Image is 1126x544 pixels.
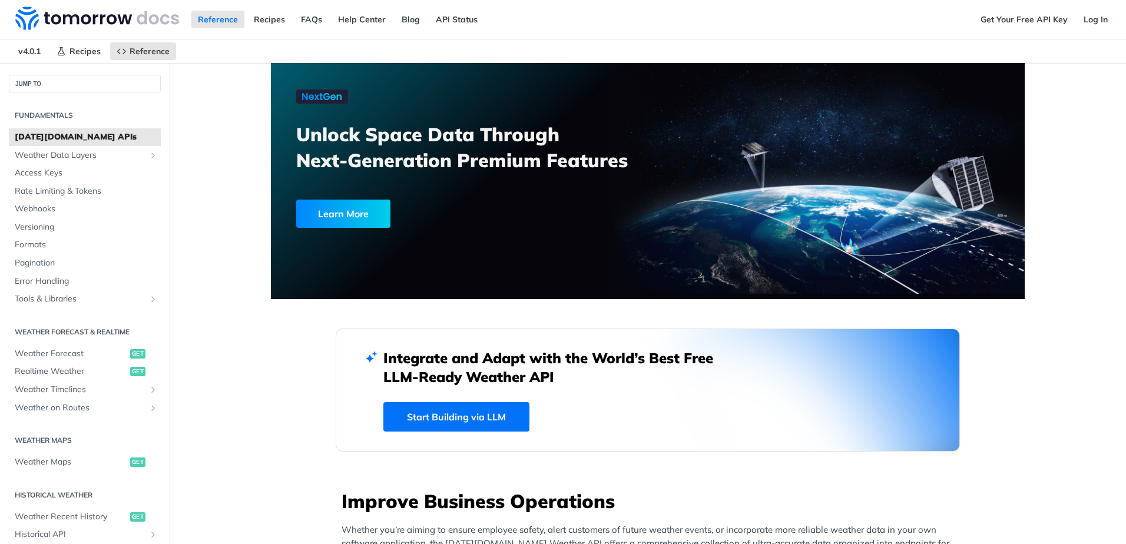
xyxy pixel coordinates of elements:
a: Versioning [9,218,161,236]
a: Tools & LibrariesShow subpages for Tools & Libraries [9,290,161,308]
a: Help Center [332,11,392,28]
a: Log In [1077,11,1114,28]
span: Weather Data Layers [15,150,145,161]
img: Tomorrow.io Weather API Docs [15,6,179,30]
a: Weather Forecastget [9,345,161,363]
a: Weather on RoutesShow subpages for Weather on Routes [9,399,161,417]
a: API Status [429,11,484,28]
a: Reference [110,42,176,60]
a: Weather Data LayersShow subpages for Weather Data Layers [9,147,161,164]
a: Recipes [50,42,107,60]
span: Weather Recent History [15,511,127,523]
a: Access Keys [9,164,161,182]
h3: Unlock Space Data Through Next-Generation Premium Features [296,121,661,173]
h2: Fundamentals [9,110,161,121]
a: [DATE][DOMAIN_NAME] APIs [9,128,161,146]
span: get [130,457,145,467]
span: [DATE][DOMAIN_NAME] APIs [15,131,158,143]
a: FAQs [294,11,329,28]
h2: Weather Maps [9,435,161,446]
a: Rate Limiting & Tokens [9,183,161,200]
a: Recipes [247,11,292,28]
span: Tools & Libraries [15,293,145,305]
h2: Integrate and Adapt with the World’s Best Free LLM-Ready Weather API [383,349,731,386]
span: Weather on Routes [15,402,145,414]
span: Weather Timelines [15,384,145,396]
a: Get Your Free API Key [974,11,1074,28]
a: Weather Mapsget [9,453,161,471]
span: Webhooks [15,203,158,215]
span: Access Keys [15,167,158,179]
a: Formats [9,236,161,254]
span: Versioning [15,221,158,233]
span: Rate Limiting & Tokens [15,185,158,197]
a: Historical APIShow subpages for Historical API [9,526,161,543]
a: Weather Recent Historyget [9,508,161,526]
h2: Weather Forecast & realtime [9,327,161,337]
a: Webhooks [9,200,161,218]
span: get [130,512,145,522]
span: get [130,349,145,359]
span: Weather Maps [15,456,127,468]
span: Historical API [15,529,145,540]
span: Pagination [15,257,158,269]
a: Blog [395,11,426,28]
button: JUMP TO [9,75,161,92]
button: Show subpages for Historical API [148,530,158,539]
div: Learn More [296,200,390,228]
a: Error Handling [9,273,161,290]
span: Formats [15,239,158,251]
h3: Improve Business Operations [342,488,960,514]
button: Show subpages for Weather on Routes [148,403,158,413]
span: Reference [130,46,170,57]
span: Recipes [69,46,101,57]
button: Show subpages for Tools & Libraries [148,294,158,304]
img: NextGen [296,89,348,104]
a: Reference [191,11,244,28]
a: Weather TimelinesShow subpages for Weather Timelines [9,381,161,399]
a: Pagination [9,254,161,272]
a: Start Building via LLM [383,402,529,432]
span: v4.0.1 [12,42,47,60]
span: Weather Forecast [15,348,127,360]
a: Learn More [296,200,588,228]
span: get [130,367,145,376]
span: Error Handling [15,276,158,287]
button: Show subpages for Weather Timelines [148,385,158,394]
a: Realtime Weatherget [9,363,161,380]
span: Realtime Weather [15,366,127,377]
h2: Historical Weather [9,490,161,500]
button: Show subpages for Weather Data Layers [148,151,158,160]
